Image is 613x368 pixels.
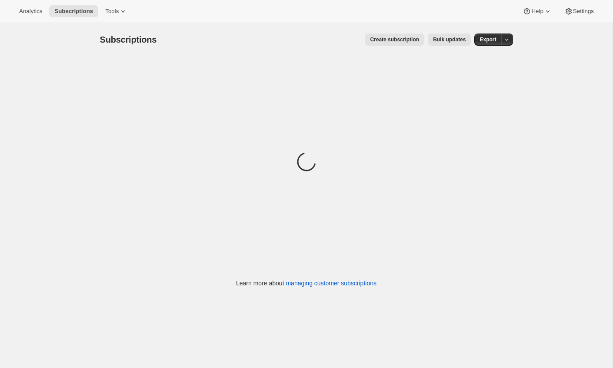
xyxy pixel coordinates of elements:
[559,5,599,17] button: Settings
[105,8,119,15] span: Tools
[19,8,42,15] span: Analytics
[573,8,594,15] span: Settings
[365,33,424,46] button: Create subscription
[100,5,133,17] button: Tools
[14,5,47,17] button: Analytics
[236,279,376,288] p: Learn more about
[370,36,419,43] span: Create subscription
[531,8,543,15] span: Help
[49,5,98,17] button: Subscriptions
[100,35,157,44] span: Subscriptions
[428,33,471,46] button: Bulk updates
[286,280,376,287] a: managing customer subscriptions
[433,36,466,43] span: Bulk updates
[517,5,557,17] button: Help
[480,36,496,43] span: Export
[54,8,93,15] span: Subscriptions
[474,33,501,46] button: Export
